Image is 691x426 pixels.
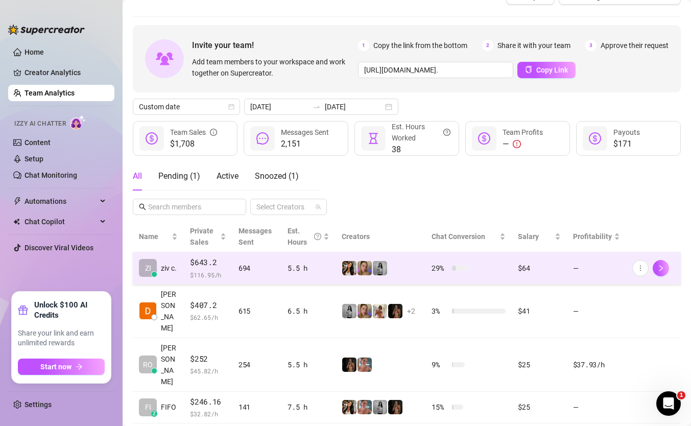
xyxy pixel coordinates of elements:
[567,392,626,424] td: —
[518,305,560,317] div: $41
[288,401,329,413] div: 7.5 h
[536,66,568,74] span: Copy Link
[373,304,387,318] img: Green
[503,138,543,150] div: —
[18,305,28,315] span: gift
[567,285,626,338] td: —
[25,138,51,147] a: Content
[255,171,299,181] span: Snoozed ( 1 )
[637,265,644,272] span: more
[281,138,329,150] span: 2,151
[573,232,612,241] span: Profitability
[34,300,105,320] strong: Unlock $100 AI Credits
[190,312,226,322] span: $ 62.65 /h
[432,263,448,274] span: 29 %
[239,359,275,370] div: 254
[373,400,387,414] img: A
[314,225,321,248] span: question-circle
[192,39,358,52] span: Invite your team!
[190,366,226,376] span: $ 45.82 /h
[432,305,448,317] span: 3 %
[288,225,321,248] div: Est. Hours
[313,103,321,111] span: to
[325,101,383,112] input: End date
[151,411,157,417] div: z
[18,359,105,375] button: Start nowarrow-right
[388,400,402,414] img: the_bohema
[239,305,275,317] div: 615
[145,401,151,413] span: FI
[210,127,217,138] span: info-circle
[139,231,170,242] span: Name
[373,261,387,275] img: A
[133,170,142,182] div: All
[518,401,560,413] div: $25
[358,261,372,275] img: Cherry
[497,40,570,51] span: Share it with your team
[567,252,626,285] td: —
[14,119,66,129] span: Izzy AI Chatter
[288,359,329,370] div: 5.5 h
[13,218,20,225] img: Chat Copilot
[13,197,21,205] span: thunderbolt
[601,40,669,51] span: Approve their request
[517,62,576,78] button: Copy Link
[161,401,176,413] span: FIFO
[358,40,369,51] span: 1
[288,305,329,317] div: 6.5 h
[143,359,153,370] span: RO
[228,104,234,110] span: calendar
[518,263,560,274] div: $64
[190,396,226,408] span: $246.16
[25,48,44,56] a: Home
[139,203,146,210] span: search
[25,244,93,252] a: Discover Viral Videos
[190,227,213,246] span: Private Sales
[158,170,200,182] div: Pending ( 1 )
[139,99,234,114] span: Custom date
[25,89,75,97] a: Team Analytics
[518,359,560,370] div: $25
[388,304,402,318] img: the_bohema
[432,359,448,370] span: 9 %
[432,232,485,241] span: Chat Conversion
[161,289,178,334] span: [PERSON_NAME]
[239,263,275,274] div: 694
[146,132,158,145] span: dollar-circle
[657,265,664,272] span: right
[25,400,52,409] a: Settings
[573,359,620,370] div: $37.93 /h
[133,221,184,252] th: Name
[358,304,372,318] img: Cherry
[148,201,232,212] input: Search members
[161,263,177,274] span: ziv c.
[170,127,217,138] div: Team Sales
[192,56,354,79] span: Add team members to your workspace and work together on Supercreator.
[239,227,272,246] span: Messages Sent
[613,128,640,136] span: Payouts
[315,204,321,210] span: team
[589,132,601,145] span: dollar-circle
[145,263,151,274] span: ZI
[342,400,356,414] img: AdelDahan
[478,132,490,145] span: dollar-circle
[190,270,226,280] span: $ 116.95 /h
[656,391,681,416] iframe: Intercom live chat
[288,263,329,274] div: 5.5 h
[161,342,178,387] span: [PERSON_NAME]
[342,304,356,318] img: A
[170,138,217,150] span: $1,708
[373,40,467,51] span: Copy the link from the bottom
[336,221,425,252] th: Creators
[190,353,226,365] span: $252
[342,261,356,275] img: AdelDahan
[281,128,329,136] span: Messages Sent
[503,128,543,136] span: Team Profits
[518,232,539,241] span: Salary
[443,121,450,144] span: question-circle
[482,40,493,51] span: 2
[358,400,372,414] img: Yarden
[40,363,72,371] span: Start now
[525,66,532,73] span: copy
[25,214,97,230] span: Chat Copilot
